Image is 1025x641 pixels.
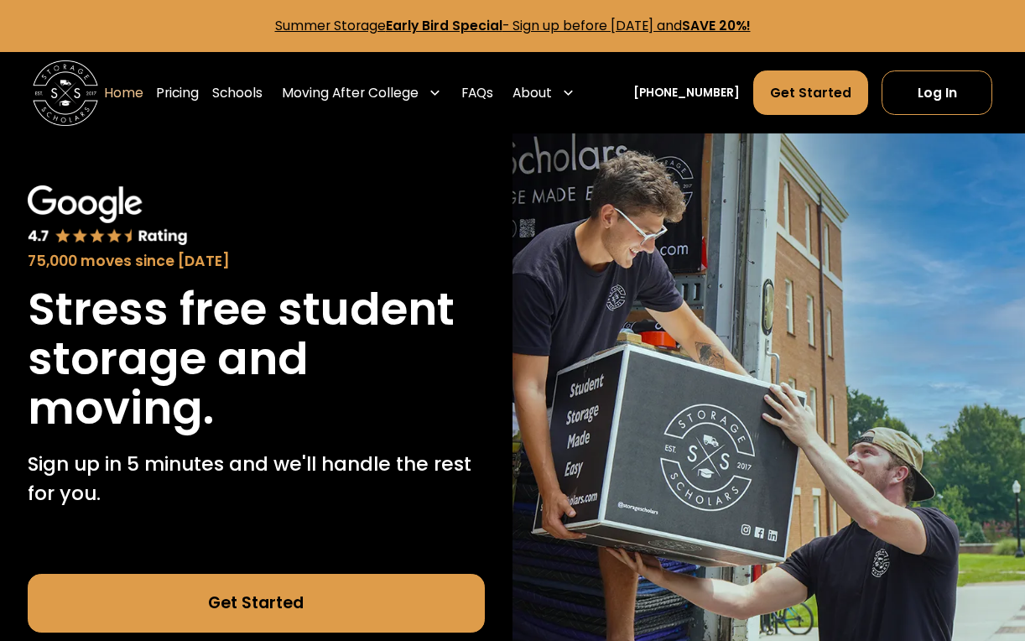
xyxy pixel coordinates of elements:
a: Summer StorageEarly Bird Special- Sign up before [DATE] andSAVE 20%! [275,17,751,34]
div: Moving After College [275,70,448,116]
a: Get Started [753,70,869,115]
a: Pricing [156,70,199,116]
a: Log In [882,70,992,115]
p: Sign up in 5 minutes and we'll handle the rest for you. [28,450,484,508]
a: [PHONE_NUMBER] [633,85,740,102]
div: 75,000 moves since [DATE] [28,250,484,272]
a: Home [104,70,143,116]
div: About [506,70,581,116]
a: FAQs [461,70,493,116]
div: Moving After College [282,83,419,102]
a: home [33,60,98,126]
a: Get Started [28,574,484,633]
div: About [512,83,552,102]
strong: SAVE 20%! [682,17,751,34]
strong: Early Bird Special [386,17,502,34]
img: Google 4.7 star rating [28,185,187,247]
img: Storage Scholars main logo [33,60,98,126]
h1: Stress free student storage and moving. [28,285,484,433]
a: Schools [212,70,263,116]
